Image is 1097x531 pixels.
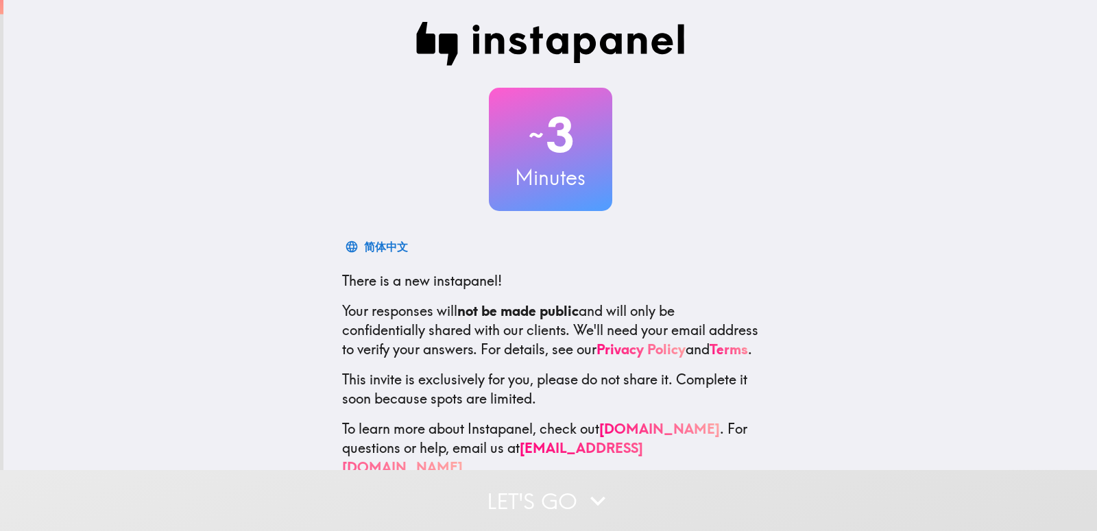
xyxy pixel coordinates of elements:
[489,107,612,163] h2: 3
[596,341,686,358] a: Privacy Policy
[416,22,685,66] img: Instapanel
[342,233,413,260] button: 简体中文
[710,341,748,358] a: Terms
[489,163,612,192] h3: Minutes
[342,272,502,289] span: There is a new instapanel!
[342,419,759,477] p: To learn more about Instapanel, check out . For questions or help, email us at .
[527,114,546,156] span: ~
[457,302,579,319] b: not be made public
[342,370,759,408] p: This invite is exclusively for you, please do not share it. Complete it soon because spots are li...
[364,237,408,256] div: 简体中文
[342,301,759,359] p: Your responses will and will only be confidentially shared with our clients. We'll need your emai...
[599,420,720,437] a: [DOMAIN_NAME]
